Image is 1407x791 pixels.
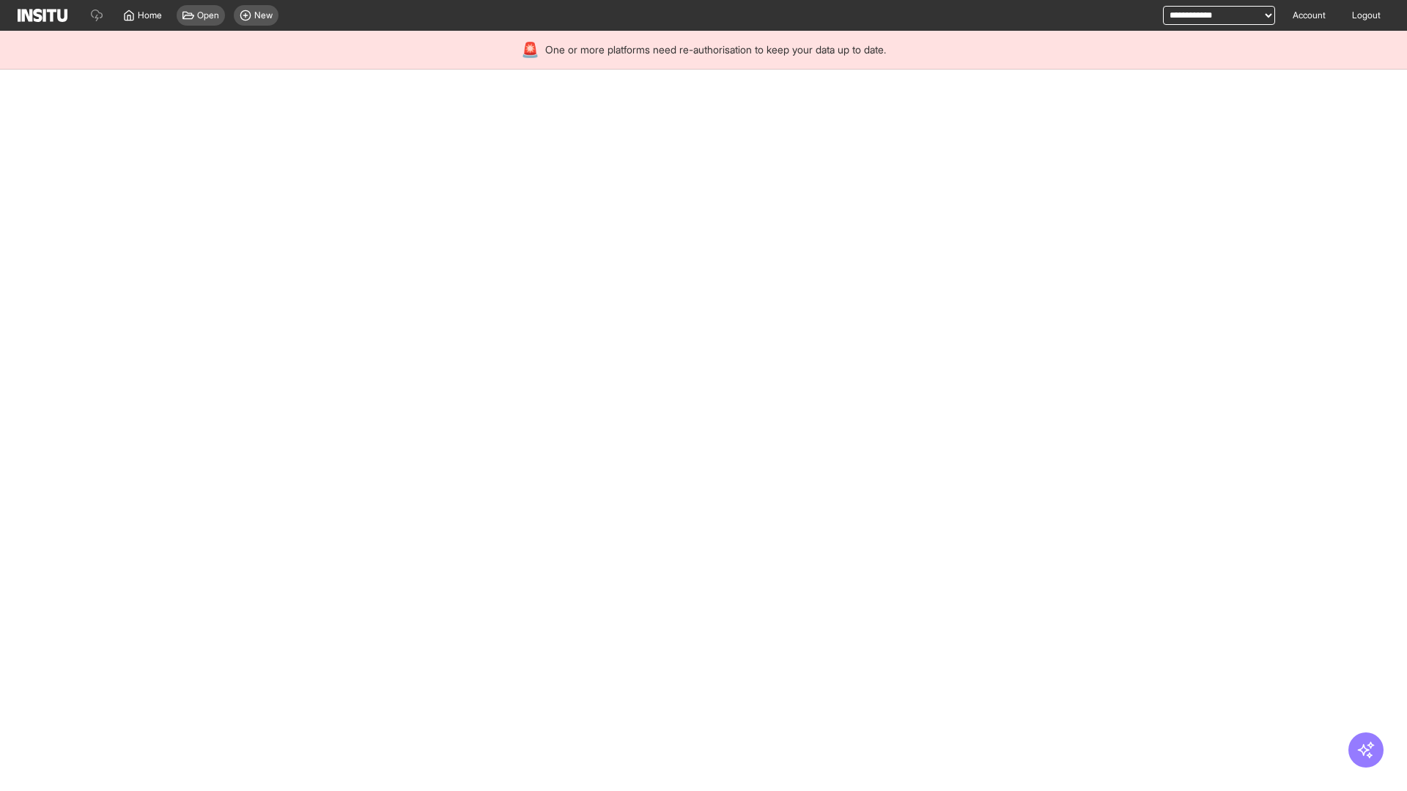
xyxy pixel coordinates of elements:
[138,10,162,21] span: Home
[197,10,219,21] span: Open
[521,40,539,60] div: 🚨
[18,9,67,22] img: Logo
[545,42,886,57] span: One or more platforms need re-authorisation to keep your data up to date.
[254,10,273,21] span: New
